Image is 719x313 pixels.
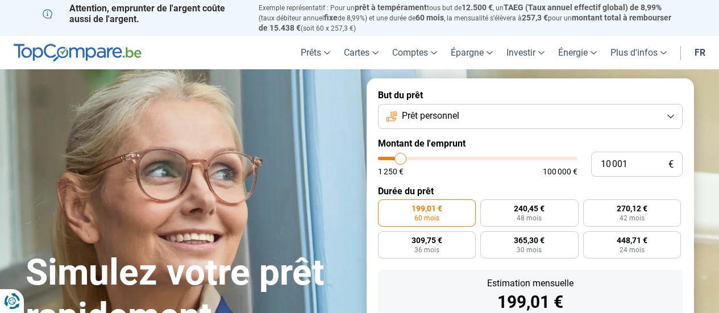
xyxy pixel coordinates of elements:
span: fixe [324,13,338,22]
span: 100 000 € [543,168,577,176]
span: 1 250 € [378,168,404,176]
span: 309,75 € [412,236,442,244]
span: 42 mois [620,215,645,222]
img: TopCompare [14,44,142,62]
span: 199,01 € [412,205,442,212]
div: 199,01 € [387,294,674,311]
span: 60 mois [415,13,444,22]
a: Cartes [337,36,385,69]
span: 240,45 € [514,205,545,212]
span: 448,71 € [617,236,647,244]
span: 24 mois [620,247,645,253]
span: 48 mois [517,215,542,222]
span: € [668,160,674,169]
span: 60 mois [414,215,439,222]
label: Durée du prêt [378,186,683,197]
span: 365,30 € [514,236,545,244]
span: TAEG (Taux annuel effectif global) de 8,99% [504,3,662,12]
a: fr [688,36,712,69]
span: 257,3 € [522,13,548,22]
a: Plus d'infos [604,36,674,69]
a: Investir [500,36,551,69]
a: Énergie [551,36,604,69]
span: montant total à rembourser de 15.438 € [259,13,671,32]
span: 12.500 € [462,3,493,12]
a: Prêts [294,36,337,69]
button: Prêt personnel [378,104,683,129]
p: Attention, emprunter de l'argent coûte aussi de l'argent. [43,3,245,24]
div: Estimation mensuelle [387,279,674,288]
span: Prêt personnel [402,110,459,122]
label: But du prêt [378,90,683,101]
span: 30 mois [517,247,542,253]
span: 270,12 € [617,205,647,212]
span: 36 mois [414,247,439,253]
span: prêt à tempérament [355,3,427,12]
p: Exemple représentatif : Pour un tous but de , un (taux débiteur annuel de 8,99%) et une durée de ... [259,3,677,33]
a: Comptes [385,36,444,69]
label: Montant de l'emprunt [378,138,683,149]
a: Épargne [444,36,500,69]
